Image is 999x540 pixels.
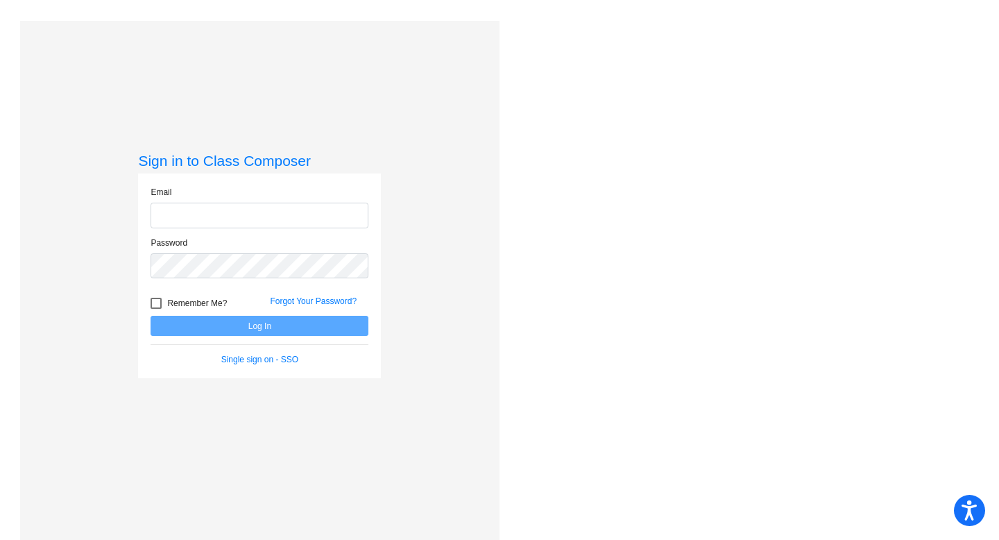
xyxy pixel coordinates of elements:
h3: Sign in to Class Composer [138,152,381,169]
span: Remember Me? [167,295,227,312]
label: Email [151,186,171,199]
label: Password [151,237,187,249]
button: Log In [151,316,368,336]
a: Single sign on - SSO [221,355,298,364]
a: Forgot Your Password? [270,296,357,306]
